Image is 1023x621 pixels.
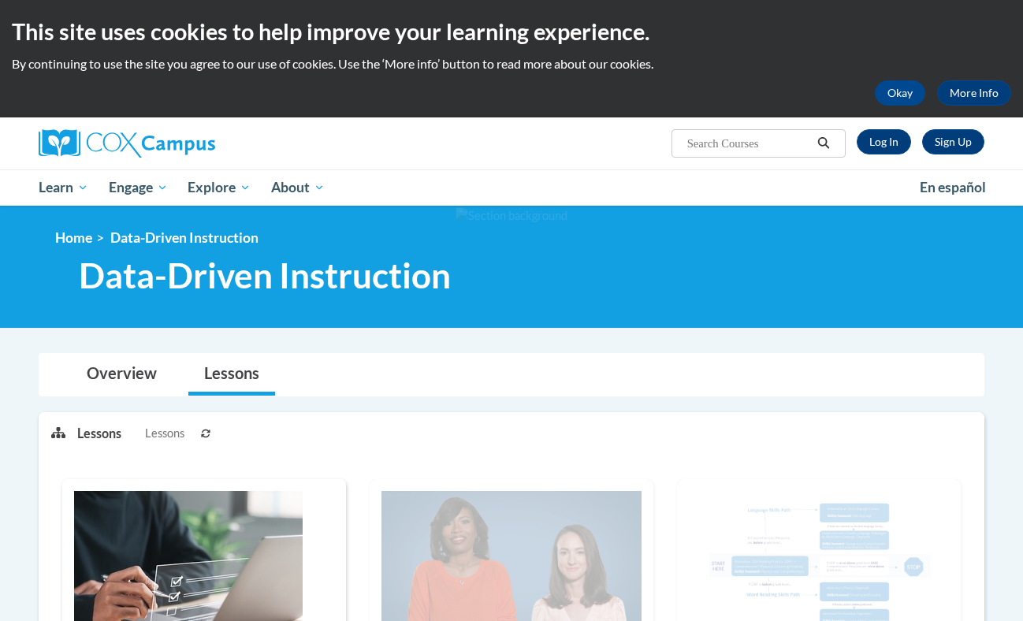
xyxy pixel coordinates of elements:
[39,129,215,158] img: Cox Campus
[261,169,335,206] a: About
[15,169,1008,206] div: Main menu
[109,178,168,197] span: Engage
[28,169,99,206] a: Learn
[937,80,1011,106] a: More Info
[12,16,1011,47] h2: This site uses cookies to help improve your learning experience.
[55,229,92,246] a: Home
[857,129,911,154] a: Log In
[145,425,184,442] span: Lessons
[812,134,835,153] button: Search
[177,169,261,206] a: Explore
[12,55,1011,73] p: By continuing to use the site you agree to our use of cookies. Use the ‘More info’ button to read...
[875,80,925,106] button: Okay
[188,178,251,197] span: Explore
[110,229,259,246] span: Data-Driven Instruction
[77,425,121,442] p: Lessons
[99,169,178,206] a: Engage
[79,255,451,296] span: Data-Driven Instruction
[271,178,325,197] span: About
[920,179,986,195] span: En español
[71,354,173,396] a: Overview
[456,207,567,225] img: Section background
[686,134,812,153] input: Search Courses
[922,129,984,154] a: Register
[39,129,338,158] a: Cox Campus
[188,354,275,396] a: Lessons
[39,178,88,197] span: Learn
[910,171,996,204] a: En español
